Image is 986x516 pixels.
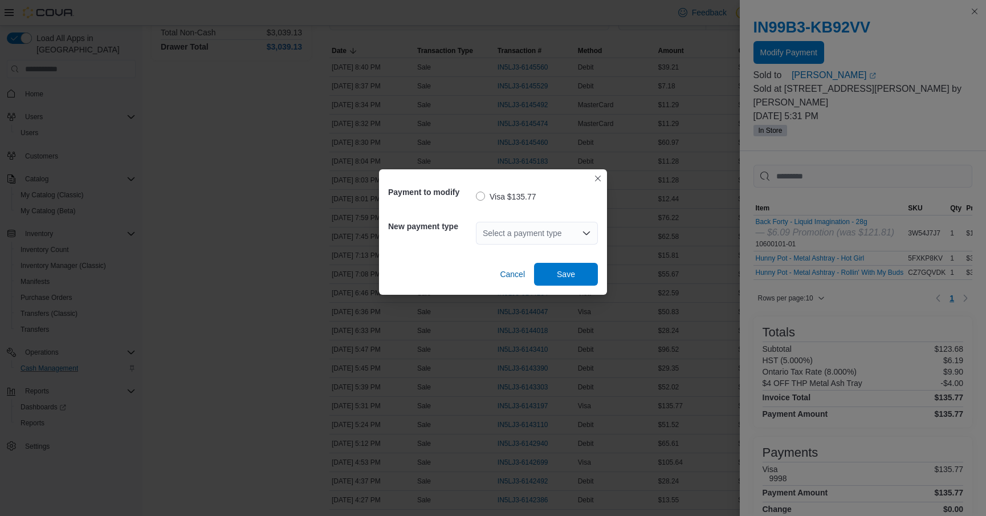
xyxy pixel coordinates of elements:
[500,269,525,280] span: Cancel
[476,190,536,204] label: Visa $135.77
[582,229,591,238] button: Open list of options
[388,181,474,204] h5: Payment to modify
[495,263,529,286] button: Cancel
[388,215,474,238] h5: New payment type
[557,269,575,280] span: Save
[534,263,598,286] button: Save
[591,172,605,185] button: Closes this modal window
[483,226,484,240] input: Accessible screen reader label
